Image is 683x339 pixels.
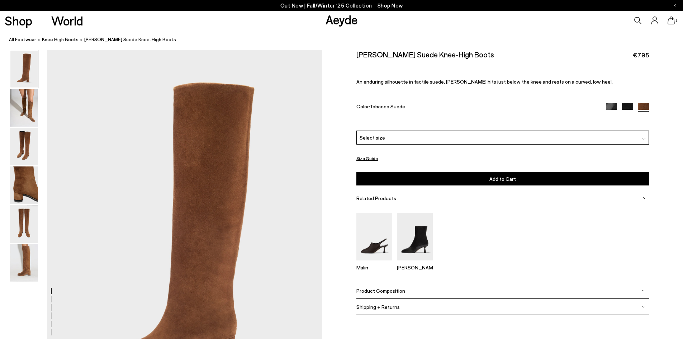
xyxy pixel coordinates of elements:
[356,103,597,112] div: Color:
[356,195,396,201] span: Related Products
[356,79,613,85] span: An enduring silhouette in tactile suede, [PERSON_NAME] hits just below the knee and rests on a cu...
[675,19,678,23] span: 1
[356,213,392,260] img: Malin Slingback Mules
[356,264,392,270] p: Malin
[9,36,36,43] a: All Footwear
[378,2,403,9] span: Navigate to /collections/new-in
[280,1,403,10] p: Out Now | Fall/Winter ‘25 Collection
[42,37,79,42] span: knee high boots
[356,304,400,310] span: Shipping + Returns
[10,50,38,88] img: Willa Suede Knee-High Boots - Image 1
[51,14,83,27] a: World
[10,166,38,204] img: Willa Suede Knee-High Boots - Image 4
[9,30,683,50] nav: breadcrumb
[10,205,38,243] img: Willa Suede Knee-High Boots - Image 5
[10,128,38,165] img: Willa Suede Knee-High Boots - Image 3
[356,172,649,185] button: Add to Cart
[641,196,645,200] img: svg%3E
[356,288,405,294] span: Product Composition
[10,89,38,127] img: Willa Suede Knee-High Boots - Image 2
[397,255,433,270] a: Dorothy Soft Sock Boots [PERSON_NAME]
[641,305,645,309] img: svg%3E
[489,176,516,182] span: Add to Cart
[641,289,645,292] img: svg%3E
[360,134,385,141] span: Select size
[668,17,675,24] a: 1
[10,244,38,282] img: Willa Suede Knee-High Boots - Image 6
[356,50,494,59] h2: [PERSON_NAME] Suede Knee-High Boots
[633,51,649,60] span: €795
[370,103,405,109] span: Tobacco Suede
[642,137,646,141] img: svg%3E
[397,213,433,260] img: Dorothy Soft Sock Boots
[5,14,32,27] a: Shop
[326,12,358,27] a: Aeyde
[42,36,79,43] a: knee high boots
[356,154,378,163] button: Size Guide
[356,255,392,270] a: Malin Slingback Mules Malin
[397,264,433,270] p: [PERSON_NAME]
[84,36,176,43] span: [PERSON_NAME] Suede Knee-High Boots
